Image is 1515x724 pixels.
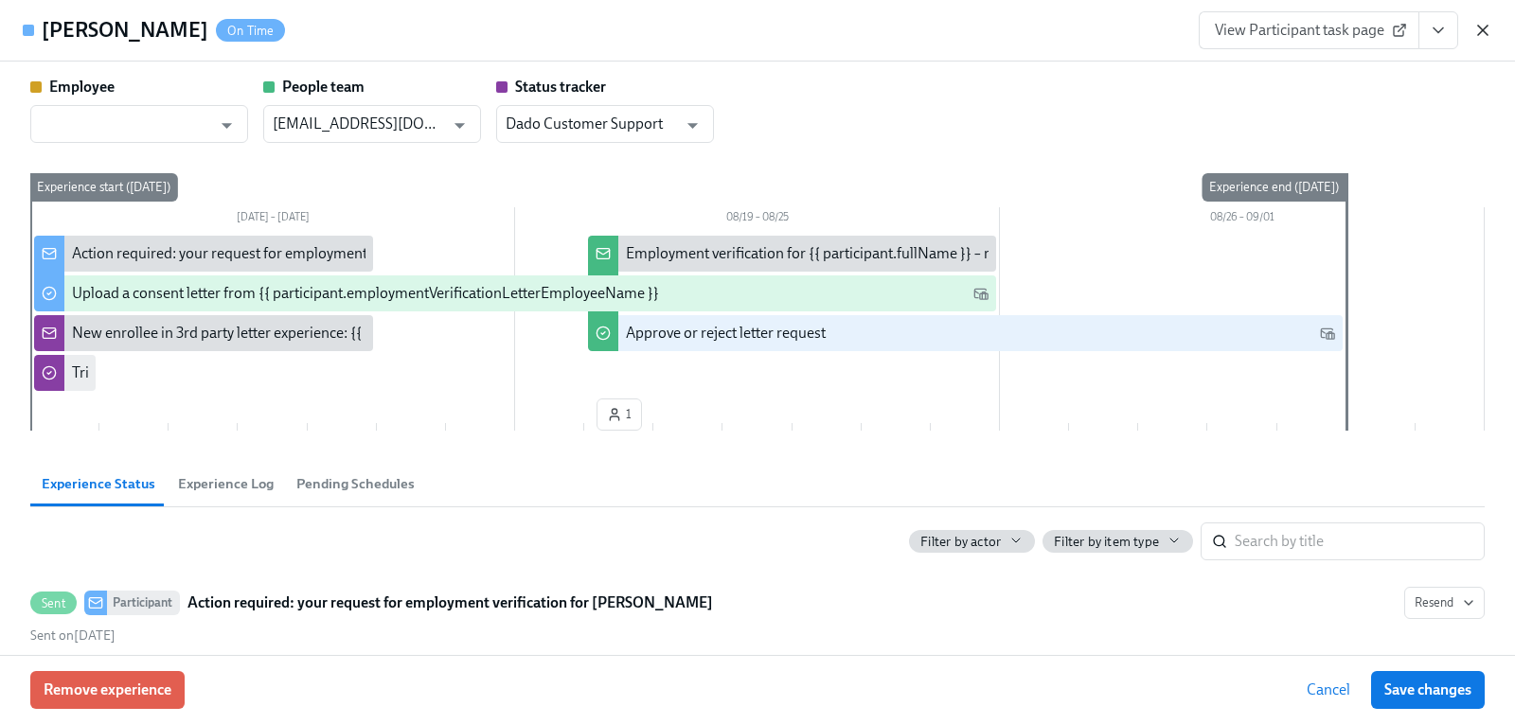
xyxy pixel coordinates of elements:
[29,173,178,202] div: Experience start ([DATE])
[1054,533,1159,551] span: Filter by item type
[515,78,606,96] strong: Status tracker
[72,362,253,383] div: Triggers when letter created
[187,592,713,614] strong: Action required: your request for employment verification for [PERSON_NAME]
[44,680,171,699] span: Remove experience
[1371,671,1485,709] button: Save changes
[282,78,365,96] strong: People team
[909,530,1035,553] button: Filter by actor
[1202,173,1346,202] div: Experience end ([DATE])
[626,243,1255,264] div: Employment verification for {{ participant.fullName }} – requested by {{ participant.organization }}
[1293,671,1363,709] button: Cancel
[445,111,474,140] button: Open
[626,323,826,344] div: Approve or reject letter request
[973,286,989,301] svg: Work Email
[216,24,285,38] span: On Time
[42,16,208,44] h4: [PERSON_NAME]
[72,243,867,264] div: Action required: your request for employment verification for {{ participant.employmentVerificati...
[72,283,659,304] div: Upload a consent letter from {{ participant.employmentVerificationLetterEmployeeName }}
[1320,326,1335,341] svg: Work Email
[1384,680,1471,699] span: Save changes
[42,473,155,495] span: Experience Status
[607,405,632,424] span: 1
[1404,587,1485,619] button: SentParticipantAction required: your request for employment verification for [PERSON_NAME]Sent on...
[30,671,185,709] button: Remove experience
[296,473,415,495] span: Pending Schedules
[1415,593,1474,612] span: Resend
[1199,11,1419,49] a: View Participant task page
[1307,680,1350,699] span: Cancel
[72,323,751,344] div: New enrollee in 3rd party letter experience: {{ participant.employmentVerificationLetterEmployeeN...
[1215,21,1403,40] span: View Participant task page
[920,533,1001,551] span: Filter by actor
[597,398,642,431] button: 1
[107,591,180,615] div: Participant
[30,627,116,644] span: Wednesday, August 13th 2025, 6:10 am
[1043,530,1193,553] button: Filter by item type
[1000,207,1485,232] div: 08/26 – 09/01
[678,111,707,140] button: Open
[212,111,241,140] button: Open
[1418,11,1458,49] button: View task page
[178,473,274,495] span: Experience Log
[30,596,77,610] span: Sent
[30,207,515,232] div: [DATE] – [DATE]
[515,207,1000,232] div: 08/19 – 08/25
[49,78,115,96] strong: Employee
[1235,522,1485,560] input: Search by title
